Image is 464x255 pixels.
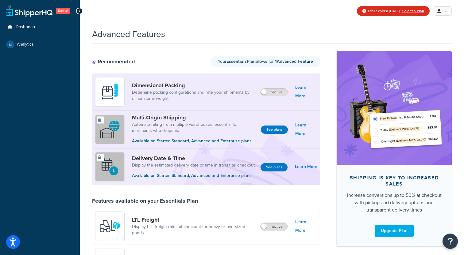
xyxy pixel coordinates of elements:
span: [DATE] [368,8,400,14]
span: Dashboard [16,24,37,30]
a: Automate rating from multiple warehouses, essential for merchants who dropship [132,122,256,134]
a: Determine packing configurations and rate your shipments by dimensional weight [132,89,255,102]
a: LTL Freight [132,216,255,223]
a: Display the estimated delivery date or time in transit as checkout. [132,162,256,168]
a: Upgrade Plan [375,225,414,237]
a: Analytics [5,39,75,50]
a: Dimensional Packing [132,82,255,89]
img: feature-image-bc-upgrade-63323b7e0001f74ee9b4b6549f3fc5de0323d87a30a5703426337501b3dadfb7.png [346,60,443,156]
span: Your allows for [218,58,275,65]
span: Analytics [17,42,34,47]
a: Learn More [295,218,317,235]
button: See plans [261,126,288,134]
label: Inactive [261,223,288,230]
img: y79ZsPf0fXUFUhFXDzUgf+ktZg5F2+ohG75+v3d2s1D9TjoU8PiyCIluIjV41seZevKCRuEjTPPOKHJsQcmKCXGdfprl3L4q7... [99,216,121,237]
a: Delivery Date & Time [132,155,256,162]
img: DTVBYsAAAAAASUVORK5CYII= [99,81,121,103]
h1: Advanced Features [92,28,165,40]
a: Display LTL freight rates at checkout for heavy or oversized goods [132,224,255,236]
div: Shipping is key to increased sales [346,175,442,187]
strong: Trial expired [368,8,388,14]
a: Learn More [295,163,317,171]
div: Recommended [92,58,135,65]
label: Inactive [261,88,288,96]
div: Increase conversions up to 50% at checkout with pickup and delivery options and transparent deliv... [346,192,442,214]
div: Features available on your Essentials Plan [92,197,198,204]
a: Select a Plan [402,8,424,14]
a: Dashboard [5,21,75,33]
a: Learn More [295,121,317,138]
strong: Essentials Plan [226,58,256,65]
span: Expired! [56,8,70,14]
strong: 1 Advanced Feature [275,58,313,65]
button: See plans [261,163,288,171]
a: Multi-Origin Shipping [132,114,256,121]
p: Available on Starter, Standard, Advanced and Enterprise plans [132,172,256,179]
a: Learn More [295,83,317,100]
button: Open Resource Center [443,234,458,249]
p: Available on Starter, Standard, Advanced and Enterprise plans [132,138,256,144]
